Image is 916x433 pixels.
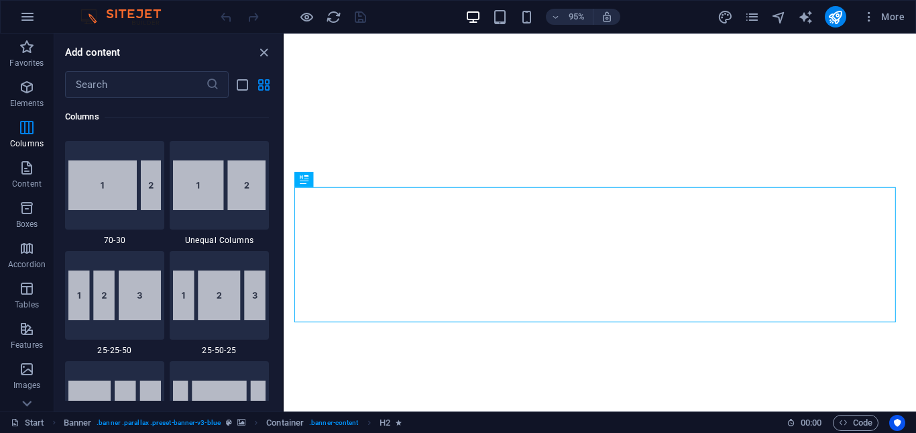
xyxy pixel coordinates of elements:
span: More [862,10,905,23]
p: Columns [10,138,44,149]
i: This element is a customizable preset [226,419,232,426]
button: reload [325,9,341,25]
span: Click to select. Double-click to edit [64,415,92,431]
button: Usercentrics [889,415,905,431]
button: 95% [546,9,593,25]
p: Images [13,380,41,391]
p: Tables [15,299,39,310]
button: Code [833,415,878,431]
img: 70-30.svg [68,160,161,210]
h6: Columns [65,109,269,125]
p: Favorites [9,58,44,68]
span: . banner .parallax .preset-banner-v3-blue [97,415,221,431]
i: Design (Ctrl+Alt+Y) [718,9,733,25]
h6: Add content [65,44,121,60]
div: Unequal Columns [170,141,269,246]
nav: breadcrumb [64,415,402,431]
p: Content [12,179,42,189]
button: pages [744,9,760,25]
img: 20-60-20.svg [173,381,266,430]
span: Click to select. Double-click to edit [380,415,390,431]
p: Accordion [8,259,46,270]
i: Element contains an animation [396,419,402,426]
button: design [718,9,734,25]
span: Click to select. Double-click to edit [266,415,304,431]
h6: 95% [566,9,587,25]
button: grid-view [255,77,272,93]
span: 70-30 [65,235,164,246]
i: AI Writer [798,9,813,25]
button: navigator [771,9,787,25]
div: 25-50-25 [170,251,269,356]
img: 25-50-25.svg [173,271,266,320]
p: Elements [10,98,44,109]
button: text_generator [798,9,814,25]
img: UnequalColumns.svg [173,160,266,210]
span: . banner-content [309,415,358,431]
span: 25-25-50 [65,345,164,356]
p: Boxes [16,219,38,230]
p: Features [11,340,43,350]
div: 25-25-50 [65,251,164,356]
i: Reload page [326,9,341,25]
button: publish [825,6,846,28]
span: : [810,418,812,428]
button: Click here to leave preview mode and continue editing [298,9,314,25]
i: On resize automatically adjust zoom level to fit chosen device. [601,11,613,23]
img: 25-25-50.svg [68,271,161,320]
i: Pages (Ctrl+Alt+S) [744,9,760,25]
span: Code [839,415,872,431]
h6: Session time [787,415,822,431]
button: list-view [234,77,250,93]
span: Unequal Columns [170,235,269,246]
img: Editor Logo [77,9,178,25]
img: 50-25-25.svg [68,381,161,430]
i: Publish [827,9,843,25]
input: Search [65,71,206,98]
span: 00 00 [801,415,821,431]
i: This element contains a background [237,419,245,426]
div: 70-30 [65,141,164,246]
a: Click to cancel selection. Double-click to open Pages [11,415,44,431]
span: 25-50-25 [170,345,269,356]
button: More [857,6,910,28]
i: Navigator [771,9,787,25]
button: close panel [255,44,272,60]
